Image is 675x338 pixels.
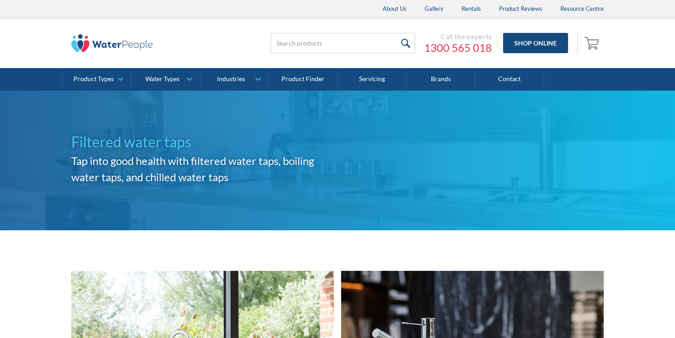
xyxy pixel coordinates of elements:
[200,68,268,91] a: Industries
[74,75,114,83] div: Product Types
[71,131,337,153] h1: Filtered water taps
[63,68,131,91] a: Product Types
[424,41,492,55] a: 1300 565 018
[582,32,604,54] a: Open cart
[271,33,415,53] input: Search products
[217,75,245,83] div: Industries
[407,68,475,91] a: Brands
[338,68,407,91] a: Servicing
[269,68,337,91] a: Product Finder
[71,34,153,52] img: The Water People
[131,68,199,91] a: Water Types
[475,68,544,91] a: Contact
[424,32,492,41] div: Call the experts
[584,36,601,50] img: shopping cart
[71,153,337,185] h2: Tap into good health with filtered water taps, boiling water taps, and chilled water taps
[145,75,180,83] div: Water Types
[503,33,568,53] a: Shop Online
